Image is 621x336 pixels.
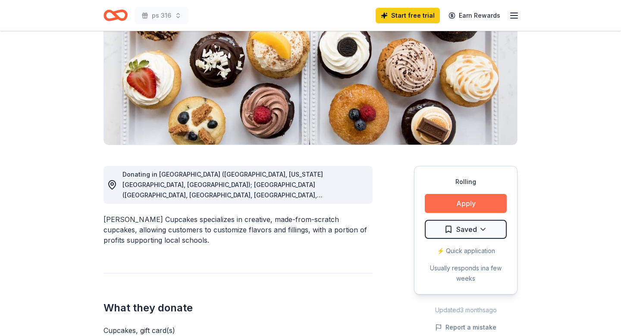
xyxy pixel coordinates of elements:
[152,10,171,21] span: ps 316
[122,171,365,250] span: Donating in [GEOGRAPHIC_DATA] ([GEOGRAPHIC_DATA], [US_STATE][GEOGRAPHIC_DATA], [GEOGRAPHIC_DATA])...
[103,301,373,315] h2: What they donate
[103,214,373,245] div: [PERSON_NAME] Cupcakes specializes in creative, made-from-scratch cupcakes, allowing customers to...
[425,220,507,239] button: Saved
[135,7,188,24] button: ps 316
[456,224,477,235] span: Saved
[414,305,517,315] div: Updated 3 months ago
[376,8,440,23] a: Start free trial
[425,263,507,284] div: Usually responds in a few weeks
[425,246,507,256] div: ⚡️ Quick application
[443,8,505,23] a: Earn Rewards
[435,322,496,333] button: Report a mistake
[103,5,128,25] a: Home
[425,177,507,187] div: Rolling
[103,325,373,336] div: Cupcakes, gift card(s)
[425,194,507,213] button: Apply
